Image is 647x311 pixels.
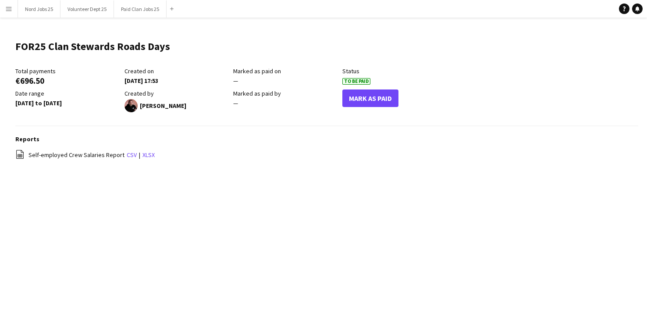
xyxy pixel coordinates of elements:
[114,0,167,18] button: Paid Clan Jobs 25
[15,99,120,107] div: [DATE] to [DATE]
[60,0,114,18] button: Volunteer Dept 25
[127,151,137,159] a: csv
[124,77,229,85] div: [DATE] 17:53
[342,89,398,107] button: Mark As Paid
[15,67,120,75] div: Total payments
[233,67,338,75] div: Marked as paid on
[15,150,638,161] div: |
[28,151,124,159] span: Self-employed Crew Salaries Report
[233,89,338,97] div: Marked as paid by
[124,67,229,75] div: Created on
[15,135,638,143] h3: Reports
[18,0,60,18] button: Nord Jobs 25
[233,99,238,107] span: —
[142,151,155,159] a: xlsx
[15,89,120,97] div: Date range
[342,67,447,75] div: Status
[15,77,120,85] div: €696.50
[233,77,238,85] span: —
[342,78,370,85] span: To Be Paid
[15,40,170,53] h1: FOR25 Clan Stewards Roads Days
[124,99,229,112] div: [PERSON_NAME]
[124,89,229,97] div: Created by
